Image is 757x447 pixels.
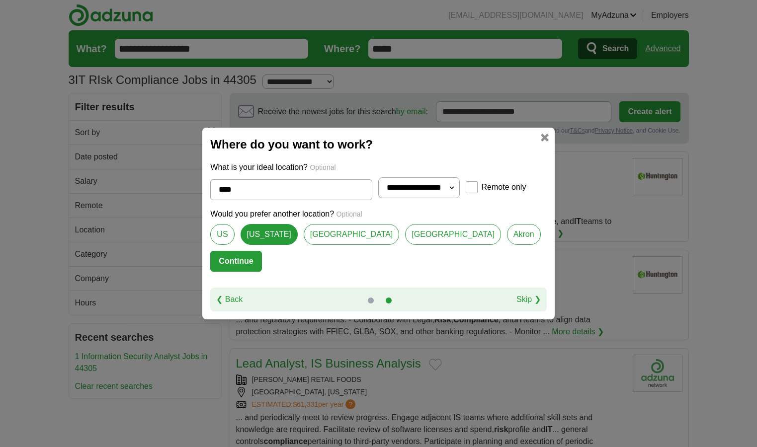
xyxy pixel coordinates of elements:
a: Skip ❯ [516,294,541,305]
a: [US_STATE] [241,224,298,245]
label: Remote only [482,181,526,193]
a: [GEOGRAPHIC_DATA] [405,224,501,245]
p: Would you prefer another location? [210,208,546,220]
button: Continue [210,251,261,272]
a: Akron [507,224,541,245]
span: Optional [310,163,336,171]
a: US [210,224,234,245]
a: ❮ Back [216,294,243,305]
span: Optional [336,210,362,218]
a: [GEOGRAPHIC_DATA] [304,224,400,245]
p: What is your ideal location? [210,161,546,173]
h2: Where do you want to work? [210,136,546,153]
